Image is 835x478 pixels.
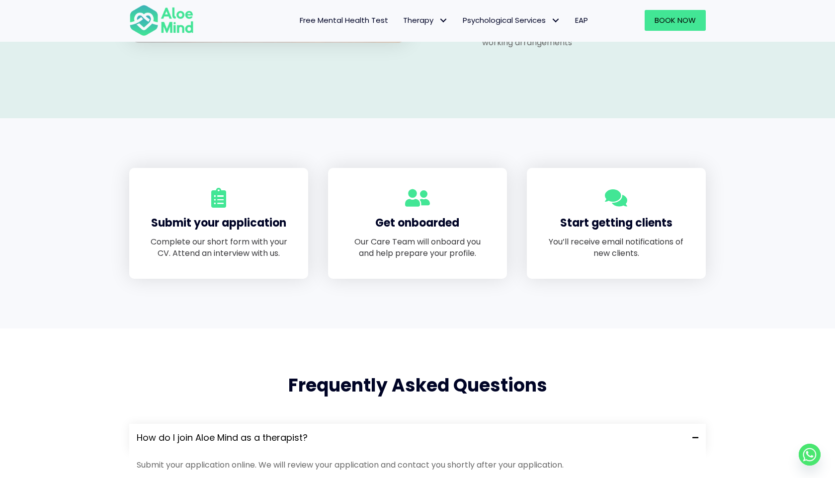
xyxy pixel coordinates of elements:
span: Therapy [403,15,448,25]
img: Aloe mind Logo [129,4,194,37]
a: Book Now [645,10,706,31]
a: TherapyTherapy: submenu [396,10,455,31]
span: Psychological Services: submenu [548,13,563,28]
p: Complete our short form with your CV. Attend an interview with us. [149,236,288,259]
a: Whatsapp [799,444,821,466]
a: Psychological ServicesPsychological Services: submenu [455,10,568,31]
p: Our Care Team will onboard you and help prepare your profile. [348,236,487,259]
span: EAP [575,15,588,25]
p: You’ll receive email notifications of new clients. [547,236,686,259]
p: Submit your application online. We will review your application and contact you shortly after you... [137,459,698,471]
h4: Start getting clients [547,216,686,231]
h4: Get onboarded [348,216,487,231]
span: Book Now [655,15,696,25]
a: Free Mental Health Test [292,10,396,31]
span: Psychological Services [463,15,560,25]
span: Frequently Asked Questions [288,373,547,398]
span: How do I join Aloe Mind as a therapist? [137,431,685,444]
span: Therapy: submenu [436,13,450,28]
nav: Menu [207,10,595,31]
span: Free Mental Health Test [300,15,388,25]
h4: Submit your application [149,216,288,231]
a: EAP [568,10,595,31]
